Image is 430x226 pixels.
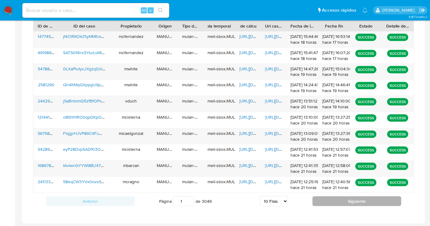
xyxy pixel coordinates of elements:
a: Salir [419,7,425,13]
span: 3.157.1-hotfix-1 [409,14,427,19]
span: Alt [141,7,146,13]
a: Notificaciones [362,8,368,13]
button: search-icon [154,6,167,15]
input: Buscar usuario o caso... [22,6,169,14]
p: sandra.chabay@mercadolibre.com [382,7,417,13]
span: Accesos rápidos [322,7,356,13]
span: s [150,7,151,13]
